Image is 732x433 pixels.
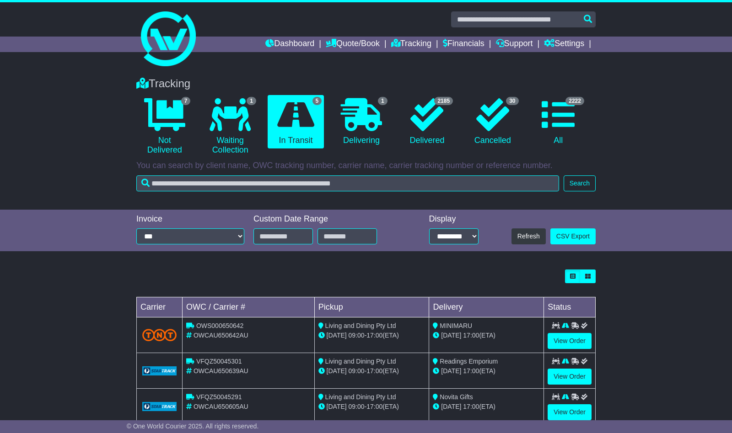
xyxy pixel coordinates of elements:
span: 17:00 [463,332,479,339]
span: MINIMARU [440,322,472,329]
a: 2185 Delivered [399,95,455,149]
div: Invoice [136,214,244,224]
span: OWS000650642 [196,322,244,329]
span: Living and Dining Pty Ltd [325,358,396,365]
td: OWC / Carrier # [183,297,315,317]
a: 1 Waiting Collection [202,95,258,158]
span: VFQZ50045301 [196,358,242,365]
a: View Order [548,333,592,349]
td: Status [544,297,596,317]
div: Custom Date Range [253,214,400,224]
span: [DATE] [327,403,347,410]
a: Settings [544,37,584,52]
div: - (ETA) [318,366,425,376]
a: Quote/Book [326,37,380,52]
span: [DATE] [441,367,461,375]
a: Tracking [391,37,431,52]
span: OWCAU650605AU [194,403,248,410]
span: OWCAU650642AU [194,332,248,339]
td: Pickup [314,297,429,317]
span: 17:00 [366,367,382,375]
span: VFQZ50045291 [196,393,242,401]
div: (ETA) [433,331,540,340]
div: - (ETA) [318,331,425,340]
a: View Order [548,404,592,420]
span: [DATE] [441,403,461,410]
div: (ETA) [433,402,540,412]
a: 2222 All [530,95,587,149]
div: Tracking [132,77,600,90]
span: 09:00 [349,332,365,339]
span: 1 [247,97,256,105]
span: Living and Dining Pty Ltd [325,393,396,401]
span: OWCAU650639AU [194,367,248,375]
span: Readings Emporium [440,358,498,365]
span: [DATE] [441,332,461,339]
span: © One World Courier 2025. All rights reserved. [127,422,259,430]
span: 09:00 [349,403,365,410]
div: Display [429,214,479,224]
span: 17:00 [463,367,479,375]
a: View Order [548,369,592,385]
a: 1 Delivering [333,95,389,149]
div: - (ETA) [318,402,425,412]
img: TNT_Domestic.png [142,329,177,341]
img: GetCarrierServiceLogo [142,366,177,375]
span: 17:00 [366,403,382,410]
a: 30 Cancelled [464,95,521,149]
button: Search [564,175,596,191]
button: Refresh [511,228,546,244]
span: 09:00 [349,367,365,375]
a: Financials [443,37,484,52]
a: 5 In Transit [268,95,324,149]
span: Living and Dining Pty Ltd [325,322,396,329]
span: 5 [312,97,322,105]
img: GetCarrierServiceLogo [142,402,177,411]
span: 7 [181,97,191,105]
span: 17:00 [463,403,479,410]
td: Carrier [137,297,183,317]
span: 2222 [565,97,584,105]
span: 17:00 [366,332,382,339]
span: 1 [378,97,388,105]
span: [DATE] [327,332,347,339]
span: 30 [506,97,518,105]
div: (ETA) [433,366,540,376]
span: [DATE] [327,367,347,375]
a: CSV Export [550,228,596,244]
span: Novita Gifts [440,393,473,401]
a: Dashboard [265,37,314,52]
a: Support [496,37,533,52]
a: 7 Not Delivered [136,95,193,158]
td: Delivery [429,297,544,317]
p: You can search by client name, OWC tracking number, carrier name, carrier tracking number or refe... [136,161,596,171]
span: 2185 [434,97,453,105]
